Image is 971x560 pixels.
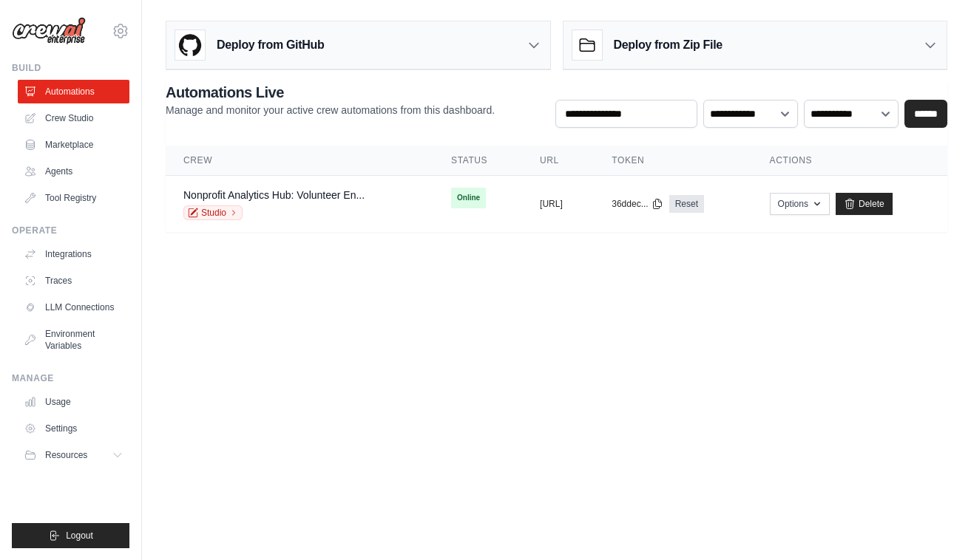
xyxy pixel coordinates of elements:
img: GitHub Logo [175,30,205,60]
th: Crew [166,146,433,176]
button: Options [770,193,830,215]
th: Token [594,146,751,176]
h3: Deploy from Zip File [614,36,723,54]
a: Reset [669,195,704,213]
a: Nonprofit Analytics Hub: Volunteer En... [183,189,365,201]
div: Build [12,62,129,74]
a: Integrations [18,242,129,266]
a: Environment Variables [18,322,129,358]
a: Traces [18,269,129,293]
img: Logo [12,17,86,45]
th: URL [522,146,594,176]
div: Operate [12,225,129,236]
h3: Deploy from GitHub [217,36,324,54]
p: Manage and monitor your active crew automations from this dashboard. [166,103,495,117]
a: Tool Registry [18,186,129,210]
th: Actions [752,146,947,176]
a: Studio [183,205,243,220]
span: Resources [45,449,87,461]
a: Usage [18,390,129,414]
span: Online [451,188,486,208]
a: Settings [18,417,129,440]
div: Manage [12,372,129,384]
button: Logout [12,523,129,548]
button: Resources [18,443,129,467]
button: 36ddec... [612,198,663,210]
a: Marketplace [18,133,129,157]
h2: Automations Live [166,82,495,103]
a: Crew Studio [18,106,129,130]
a: Automations [18,80,129,103]
a: Delete [836,193,893,215]
th: Status [433,146,522,176]
a: LLM Connections [18,296,129,319]
a: Agents [18,160,129,183]
span: Logout [66,530,93,542]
